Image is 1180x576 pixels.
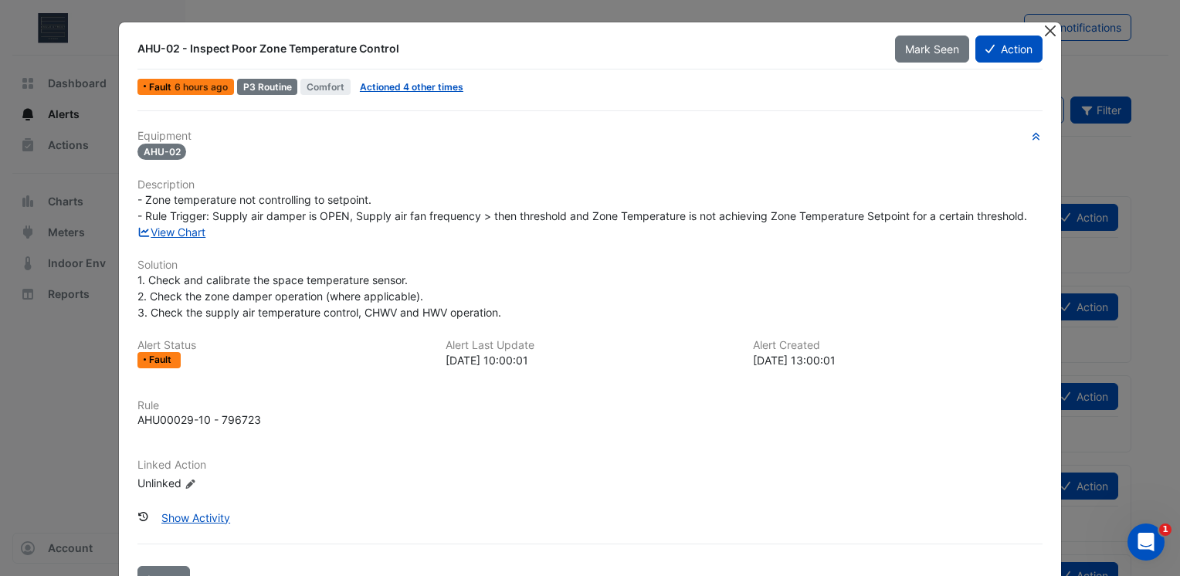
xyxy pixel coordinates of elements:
h6: Description [137,178,1043,191]
button: Show Activity [151,504,240,531]
div: P3 Routine [237,79,298,95]
span: 1. Check and calibrate the space temperature sensor. 2. Check the zone damper operation (where ap... [137,273,501,319]
div: AHU00029-10 - 796723 [137,412,261,428]
h6: Alert Last Update [446,339,735,352]
span: AHU-02 [137,144,187,160]
button: Close [1042,22,1058,39]
div: AHU-02 - Inspect Poor Zone Temperature Control [137,41,877,56]
fa-icon: Edit Linked Action [185,478,196,490]
h6: Solution [137,259,1043,272]
h6: Linked Action [137,459,1043,472]
button: Mark Seen [895,36,969,63]
span: - Zone temperature not controlling to setpoint. - Rule Trigger: Supply air damper is OPEN, Supply... [137,193,1027,222]
span: Fault [149,355,175,364]
div: Unlinked [137,475,323,491]
span: 1 [1159,523,1172,536]
h6: Rule [137,399,1043,412]
h6: Alert Status [137,339,427,352]
button: Action [975,36,1043,63]
span: Fault [149,83,175,92]
div: [DATE] 13:00:01 [753,352,1043,368]
span: Mark Seen [905,42,959,56]
h6: Alert Created [753,339,1043,352]
span: Tue 14-Oct-2025 10:00 BST [175,81,228,93]
iframe: Intercom live chat [1127,523,1165,561]
h6: Equipment [137,130,1043,143]
a: View Chart [137,225,206,239]
a: Actioned 4 other times [360,81,463,93]
span: Comfort [300,79,351,95]
div: [DATE] 10:00:01 [446,352,735,368]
